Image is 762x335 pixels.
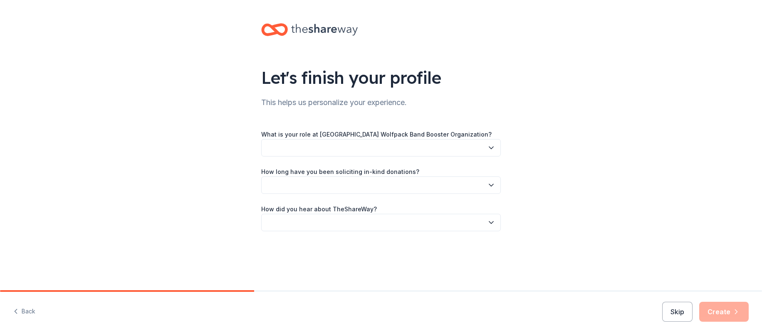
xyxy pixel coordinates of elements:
div: Let's finish your profile [261,66,501,89]
label: How long have you been soliciting in-kind donations? [261,168,419,176]
button: Back [13,303,35,320]
div: This helps us personalize your experience. [261,96,501,109]
button: Skip [662,302,693,322]
label: How did you hear about TheShareWay? [261,205,377,213]
label: What is your role at [GEOGRAPHIC_DATA] Wolfpack Band Booster Organization? [261,130,492,139]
